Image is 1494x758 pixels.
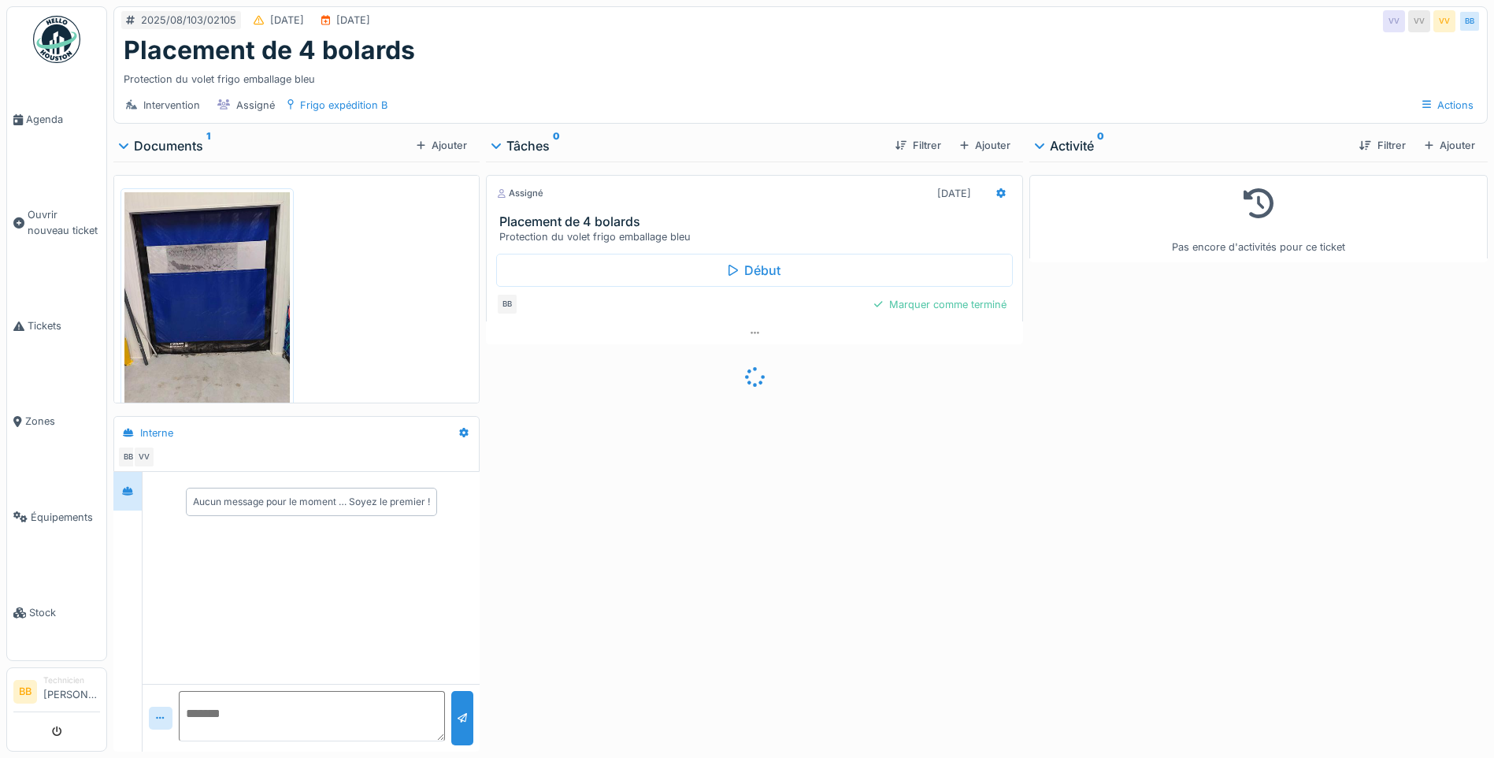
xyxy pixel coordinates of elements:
[496,254,1013,287] div: Début
[117,446,139,468] div: BB
[13,674,100,712] a: BB Technicien[PERSON_NAME]
[206,136,210,155] sup: 1
[1418,135,1481,156] div: Ajouter
[124,192,290,412] img: b3q5u3vbjqbdfxa2pc9hlt5yjh4v
[1036,136,1347,155] div: Activité
[1433,10,1455,32] div: VV
[236,98,275,113] div: Assigné
[133,446,155,468] div: VV
[26,112,100,127] span: Agenda
[7,167,106,278] a: Ouvrir nouveau ticket
[300,98,387,113] div: Frigo expédition B
[499,229,1016,244] div: Protection du volet frigo emballage bleu
[336,13,370,28] div: [DATE]
[1383,10,1405,32] div: VV
[120,136,410,155] div: Documents
[13,680,37,704] li: BB
[29,605,100,620] span: Stock
[1459,10,1481,32] div: BB
[868,294,1013,315] div: Marquer comme terminé
[1040,182,1477,255] div: Pas encore d'activités pour ce ticket
[28,207,100,237] span: Ouvrir nouveau ticket
[143,98,200,113] div: Intervention
[7,373,106,469] a: Zones
[889,135,947,156] div: Filtrer
[1415,94,1481,117] div: Actions
[193,495,430,509] div: Aucun message pour le moment … Soyez le premier !
[141,13,236,28] div: 2025/08/103/02105
[954,135,1017,156] div: Ajouter
[31,510,100,525] span: Équipements
[496,187,543,200] div: Assigné
[28,318,100,333] span: Tickets
[43,674,100,708] li: [PERSON_NAME]
[553,136,560,155] sup: 0
[1408,10,1430,32] div: VV
[499,214,1016,229] h3: Placement de 4 bolards
[1353,135,1411,156] div: Filtrer
[496,293,518,315] div: BB
[937,186,971,201] div: [DATE]
[124,65,1477,87] div: Protection du volet frigo emballage bleu
[7,470,106,565] a: Équipements
[33,16,80,63] img: Badge_color-CXgf-gQk.svg
[270,13,304,28] div: [DATE]
[43,674,100,686] div: Technicien
[492,136,882,155] div: Tâches
[7,278,106,373] a: Tickets
[25,414,100,429] span: Zones
[7,72,106,167] a: Agenda
[410,135,473,156] div: Ajouter
[7,565,106,660] a: Stock
[124,35,415,65] h1: Placement de 4 bolards
[140,425,173,440] div: Interne
[1097,136,1104,155] sup: 0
